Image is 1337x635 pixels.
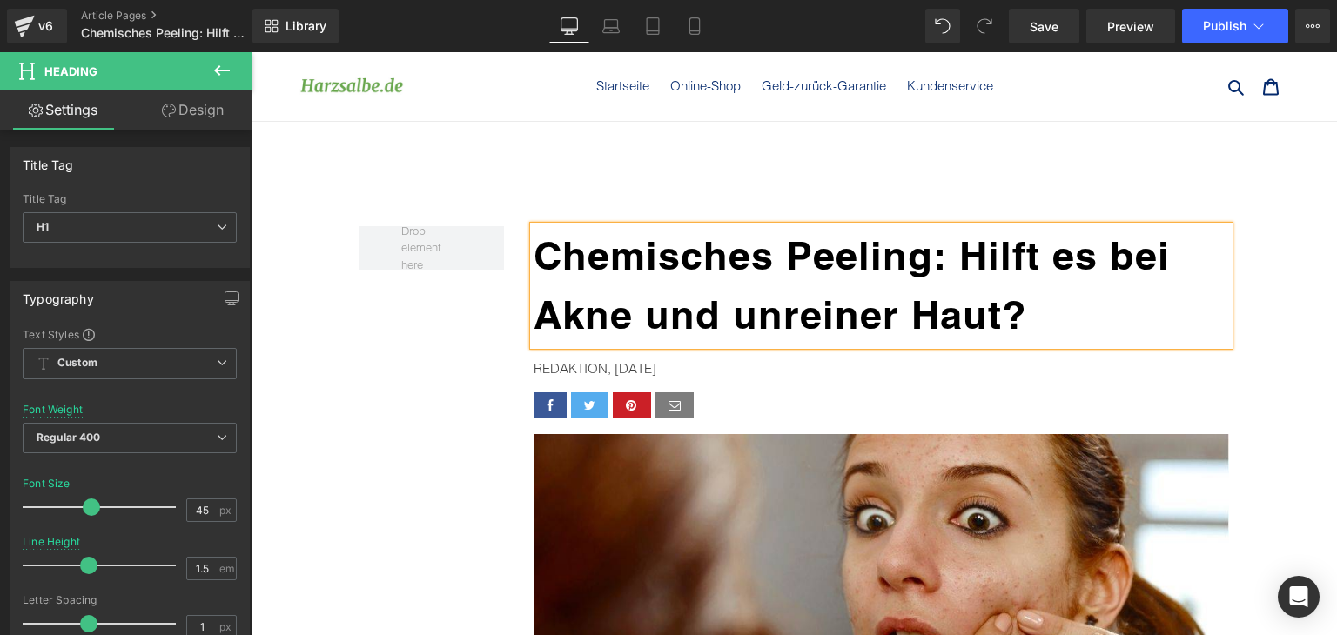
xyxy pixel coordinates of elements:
span: Online-Shop [419,25,489,43]
span: Heading [44,64,97,78]
div: Font Weight [23,404,83,416]
a: Kundenservice [647,22,750,47]
a: Mobile [674,9,716,43]
div: Text Styles [23,327,237,341]
div: Font Size [23,478,71,490]
button: Undo [925,9,960,43]
div: Letter Spacing [23,594,237,606]
b: Chemisches Peeling: Hilft es bei Akne und unreiner Haut? [282,180,918,286]
span: Startseite [345,25,398,43]
span: px [219,505,234,516]
a: Desktop [548,9,590,43]
span: px [219,621,234,632]
div: Typography [23,282,94,306]
b: Custom [57,356,97,371]
span: Geld-zurück-Garantie [510,25,635,43]
a: Tablet [632,9,674,43]
a: Geld-zurück-Garantie [501,22,643,47]
div: Line Height [23,536,80,548]
div: Open Intercom Messenger [1278,576,1320,618]
b: Regular 400 [37,431,101,444]
div: Title Tag [23,148,74,172]
button: Redo [967,9,1002,43]
div: v6 [35,15,57,37]
div: Title Tag [23,193,237,205]
span: Chemisches Peeling: Hilft es bei Akne und unreiner Haut? [81,26,248,40]
a: Preview [1086,9,1175,43]
span: Kundenservice [655,25,742,43]
a: Online-Shop [410,22,498,47]
a: Startseite [336,22,406,47]
a: Article Pages [81,9,281,23]
button: Publish [1182,9,1288,43]
button: More [1295,9,1330,43]
span: em [219,563,234,574]
a: Laptop [590,9,632,43]
img: Biovolen Harzsalbe [48,23,152,45]
a: v6 [7,9,67,43]
a: New Library [252,9,339,43]
p: REDAKTION, [DATE] [282,306,978,327]
b: H1 [37,220,49,233]
span: Save [1030,17,1058,36]
a: Design [130,90,256,130]
span: Library [286,18,326,34]
span: Publish [1203,19,1246,33]
span: Preview [1107,17,1154,36]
